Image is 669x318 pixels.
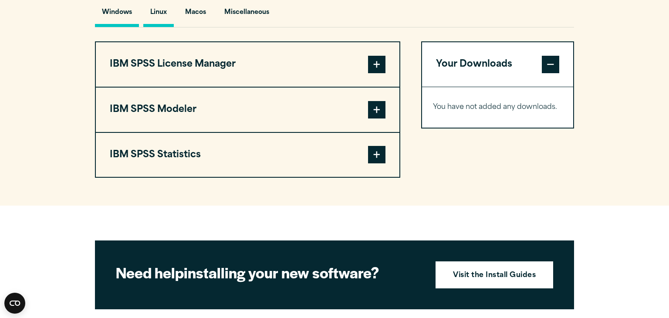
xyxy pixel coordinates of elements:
[116,263,421,282] h2: installing your new software?
[95,2,139,27] button: Windows
[433,101,562,114] p: You have not added any downloads.
[96,88,399,132] button: IBM SPSS Modeler
[453,270,536,281] strong: Visit the Install Guides
[422,87,573,128] div: Your Downloads
[178,2,213,27] button: Macos
[4,293,25,314] button: Open CMP widget
[116,262,184,283] strong: Need help
[422,42,573,87] button: Your Downloads
[143,2,174,27] button: Linux
[436,261,553,288] a: Visit the Install Guides
[96,133,399,177] button: IBM SPSS Statistics
[217,2,276,27] button: Miscellaneous
[96,42,399,87] button: IBM SPSS License Manager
